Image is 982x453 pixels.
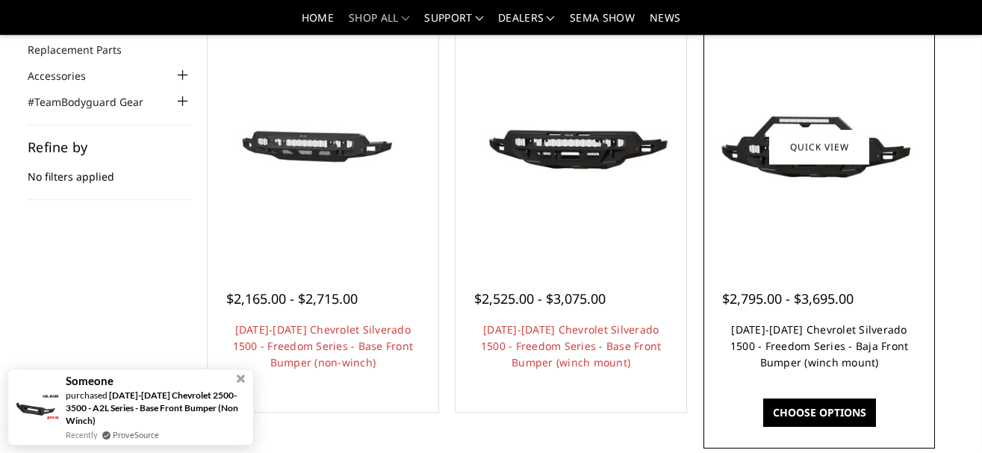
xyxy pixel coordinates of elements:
a: News [650,13,680,34]
a: 2022-2025 Chevrolet Silverado 1500 - Freedom Series - Base Front Bumper (winch mount) 2022-2025 C... [459,35,683,258]
a: Replacement Parts [28,42,140,57]
a: shop all [349,13,409,34]
span: Someone [66,375,114,387]
span: Recently [66,428,98,441]
a: [DATE]-[DATE] Chevrolet Silverado 1500 - Freedom Series - Base Front Bumper (winch mount) [481,322,662,369]
a: [DATE]-[DATE] Chevrolet 2500-3500 - A2L Series - Base Front Bumper (Non Winch) [66,390,238,426]
span: $2,525.00 - $3,075.00 [474,290,606,307]
a: Quick view [769,129,869,164]
h5: Refine by [28,140,192,154]
span: $2,795.00 - $3,695.00 [722,290,854,307]
img: 2022-2025 Chevrolet Silverado 1500 - Freedom Series - Base Front Bumper (winch mount) [459,84,683,209]
img: provesource social proof notification image [12,393,60,421]
div: No filters applied [28,140,192,200]
a: Support [424,13,483,34]
img: 2022-2025 Chevrolet Silverado 1500 - Freedom Series - Baja Front Bumper (winch mount) [707,84,930,209]
span: $2,165.00 - $2,715.00 [226,290,358,307]
a: Dealers [498,13,555,34]
a: Home [302,13,334,34]
a: 2022-2025 Chevrolet Silverado 1500 - Freedom Series - Base Front Bumper (non-winch) 2022-2025 Che... [211,35,435,258]
a: 2022-2025 Chevrolet Silverado 1500 - Freedom Series - Baja Front Bumper (winch mount) [707,35,930,258]
a: SEMA Show [570,13,635,34]
a: #TeamBodyguard Gear [28,94,162,110]
a: [DATE]-[DATE] Chevrolet Silverado 1500 - Freedom Series - Baja Front Bumper (winch mount) [730,322,909,369]
a: [DATE]-[DATE] Chevrolet Silverado 1500 - Freedom Series - Base Front Bumper (non-winch) [233,322,414,369]
a: Accessories [28,68,105,84]
a: ProveSource [113,428,159,441]
a: Choose Options [763,399,876,427]
span: purchased [66,390,108,401]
